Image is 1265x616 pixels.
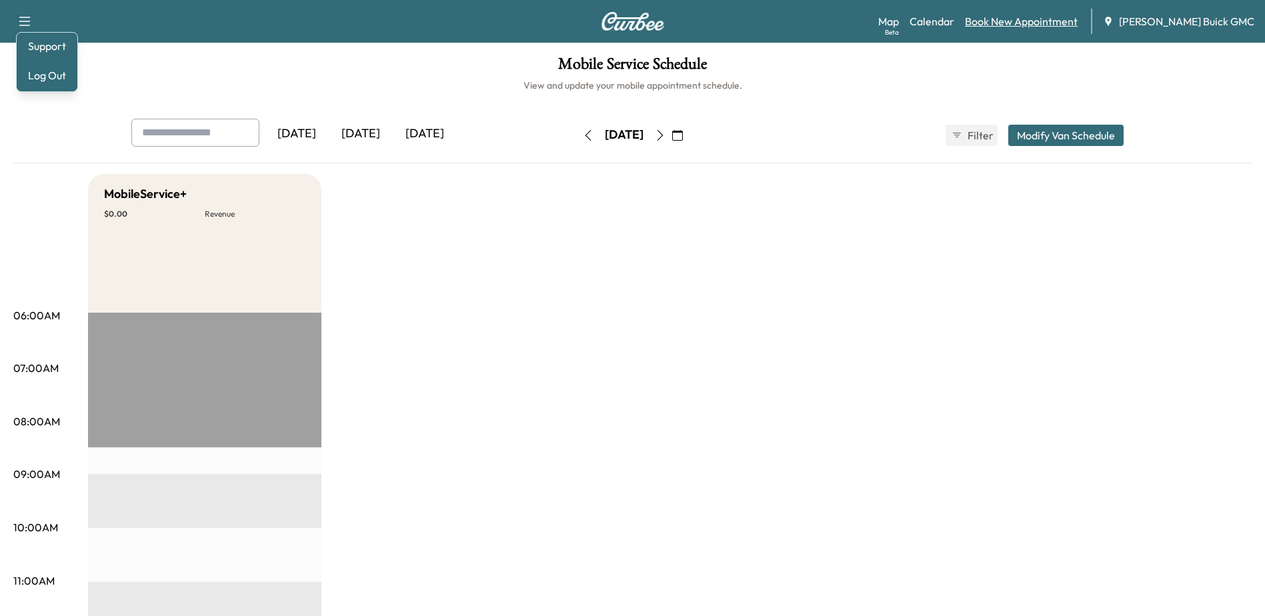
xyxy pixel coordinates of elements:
[13,56,1252,79] h1: Mobile Service Schedule
[13,413,60,429] p: 08:00AM
[265,119,329,149] div: [DATE]
[205,209,305,219] p: Revenue
[1119,13,1254,29] span: [PERSON_NAME] Buick GMC
[13,360,59,376] p: 07:00AM
[22,65,72,86] button: Log Out
[104,209,205,219] p: $ 0.00
[13,79,1252,92] h6: View and update your mobile appointment schedule.
[878,13,899,29] a: MapBeta
[1008,125,1124,146] button: Modify Van Schedule
[329,119,393,149] div: [DATE]
[946,125,998,146] button: Filter
[910,13,954,29] a: Calendar
[605,127,644,143] div: [DATE]
[601,12,665,31] img: Curbee Logo
[104,185,187,203] h5: MobileService+
[13,519,58,535] p: 10:00AM
[393,119,457,149] div: [DATE]
[13,573,55,589] p: 11:00AM
[13,466,60,482] p: 09:00AM
[13,307,60,323] p: 06:00AM
[22,38,72,54] a: Support
[968,127,992,143] span: Filter
[965,13,1078,29] a: Book New Appointment
[885,27,899,37] div: Beta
